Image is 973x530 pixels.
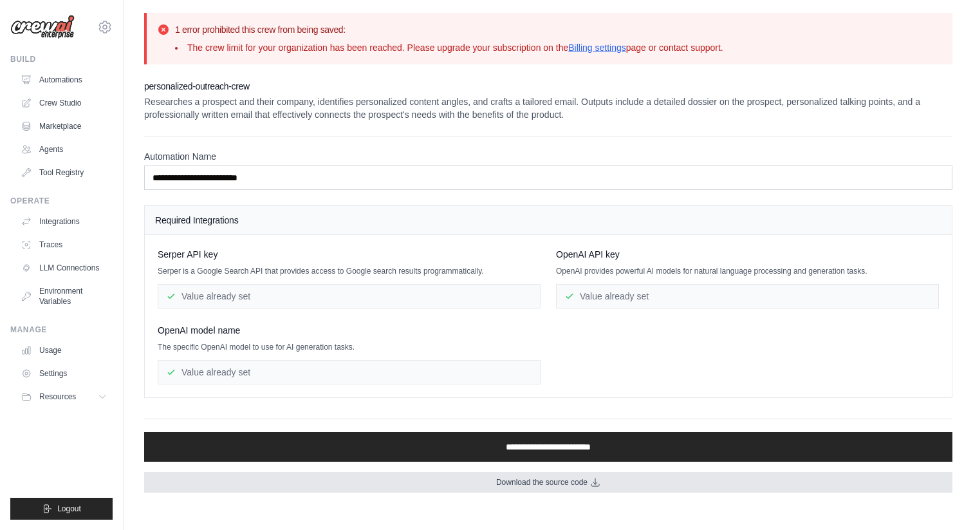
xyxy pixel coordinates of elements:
[158,342,541,352] p: The specific OpenAI model to use for AI generation tasks.
[15,258,113,278] a: LLM Connections
[556,266,939,276] p: OpenAI provides powerful AI models for natural language processing and generation tasks.
[568,43,626,53] a: Billing settings
[15,234,113,255] a: Traces
[15,281,113,312] a: Environment Variables
[556,248,620,261] span: OpenAI API key
[15,386,113,407] button: Resources
[15,363,113,384] a: Settings
[10,54,113,64] div: Build
[15,139,113,160] a: Agents
[158,360,541,384] div: Value already set
[556,284,939,308] div: Value already set
[15,340,113,361] a: Usage
[10,325,113,335] div: Manage
[158,324,240,337] span: OpenAI model name
[158,248,218,261] span: Serper API key
[496,477,588,487] span: Download the source code
[158,266,541,276] p: Serper is a Google Search API that provides access to Google search results programmatically.
[10,196,113,206] div: Operate
[15,211,113,232] a: Integrations
[39,392,76,402] span: Resources
[15,162,113,183] a: Tool Registry
[10,498,113,520] button: Logout
[155,214,941,227] h4: Required Integrations
[144,80,952,93] h2: personalized-outreach-crew
[144,150,952,163] label: Automation Name
[10,15,75,39] img: Logo
[15,116,113,137] a: Marketplace
[15,93,113,113] a: Crew Studio
[175,23,723,36] h2: 1 error prohibited this crew from being saved:
[175,41,723,54] li: The crew limit for your organization has been reached. Please upgrade your subscription on the pa...
[57,504,81,514] span: Logout
[144,472,952,493] a: Download the source code
[15,70,113,90] a: Automations
[158,284,541,308] div: Value already set
[144,95,952,121] p: Researches a prospect and their company, identifies personalized content angles, and crafts a tai...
